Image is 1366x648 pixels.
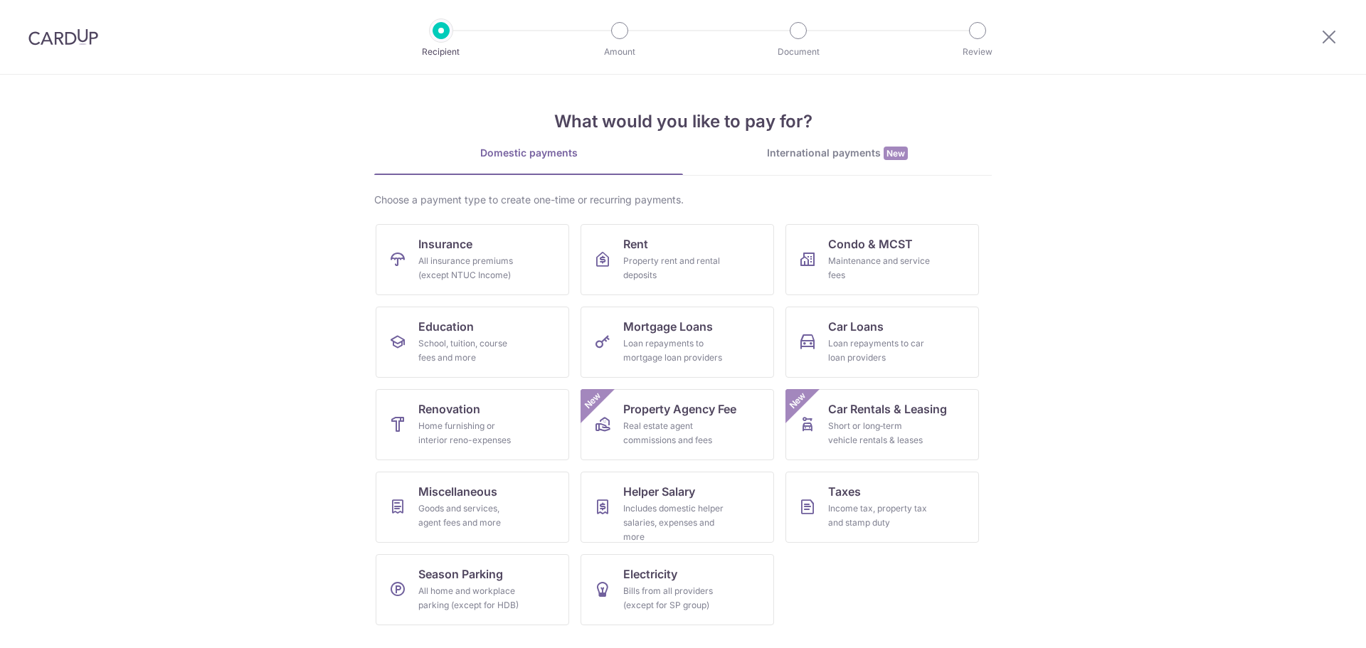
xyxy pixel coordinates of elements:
[785,389,979,460] a: Car Rentals & LeasingShort or long‑term vehicle rentals & leasesNew
[418,336,521,365] div: School, tuition, course fees and more
[785,472,979,543] a: TaxesIncome tax, property tax and stamp duty
[623,483,695,500] span: Helper Salary
[374,109,992,134] h4: What would you like to pay for?
[683,146,992,161] div: International payments
[786,389,810,413] span: New
[828,336,931,365] div: Loan repayments to car loan providers
[828,318,884,335] span: Car Loans
[925,45,1030,59] p: Review
[884,147,908,160] span: New
[418,501,521,530] div: Goods and services, agent fees and more
[418,419,521,447] div: Home furnishing or interior reno-expenses
[785,307,979,378] a: Car LoansLoan repayments to car loan providers
[623,400,736,418] span: Property Agency Fee
[581,554,774,625] a: ElectricityBills from all providers (except for SP group)
[376,554,569,625] a: Season ParkingAll home and workplace parking (except for HDB)
[828,501,931,530] div: Income tax, property tax and stamp duty
[623,235,648,253] span: Rent
[418,584,521,612] div: All home and workplace parking (except for HDB)
[374,193,992,207] div: Choose a payment type to create one-time or recurring payments.
[623,318,713,335] span: Mortgage Loans
[374,146,683,160] div: Domestic payments
[623,254,726,282] div: Property rent and rental deposits
[418,565,503,583] span: Season Parking
[746,45,851,59] p: Document
[623,419,726,447] div: Real estate agent commissions and fees
[418,235,472,253] span: Insurance
[388,45,494,59] p: Recipient
[418,254,521,282] div: All insurance premiums (except NTUC Income)
[376,224,569,295] a: InsuranceAll insurance premiums (except NTUC Income)
[567,45,672,59] p: Amount
[581,307,774,378] a: Mortgage LoansLoan repayments to mortgage loan providers
[418,318,474,335] span: Education
[1275,605,1352,641] iframe: Opens a widget where you can find more information
[623,336,726,365] div: Loan repayments to mortgage loan providers
[581,389,605,413] span: New
[828,400,947,418] span: Car Rentals & Leasing
[376,472,569,543] a: MiscellaneousGoods and services, agent fees and more
[828,235,913,253] span: Condo & MCST
[623,584,726,612] div: Bills from all providers (except for SP group)
[785,224,979,295] a: Condo & MCSTMaintenance and service fees
[581,472,774,543] a: Helper SalaryIncludes domestic helper salaries, expenses and more
[828,419,931,447] div: Short or long‑term vehicle rentals & leases
[623,565,677,583] span: Electricity
[581,224,774,295] a: RentProperty rent and rental deposits
[828,254,931,282] div: Maintenance and service fees
[376,307,569,378] a: EducationSchool, tuition, course fees and more
[623,501,726,544] div: Includes domestic helper salaries, expenses and more
[418,400,480,418] span: Renovation
[376,389,569,460] a: RenovationHome furnishing or interior reno-expenses
[581,389,774,460] a: Property Agency FeeReal estate agent commissions and feesNew
[828,483,861,500] span: Taxes
[28,28,98,46] img: CardUp
[418,483,497,500] span: Miscellaneous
